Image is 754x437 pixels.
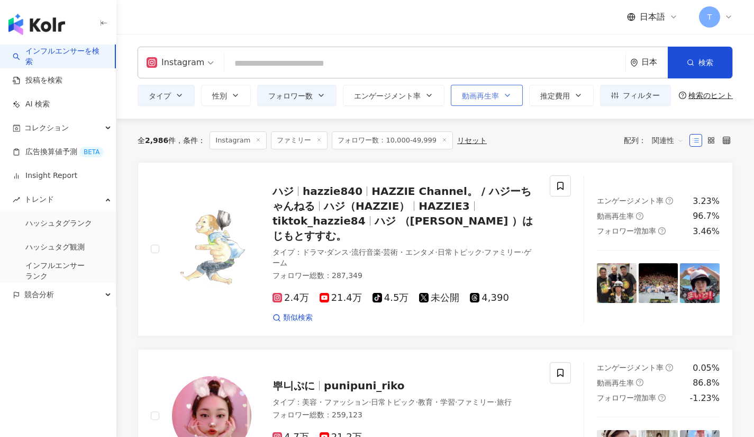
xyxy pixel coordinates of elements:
div: 3.23% [693,195,720,207]
span: 4,390 [470,292,509,304]
span: フォロワー増加率 [597,394,656,402]
span: エンゲージメント率 [597,363,664,372]
span: · [494,398,496,406]
span: フォロワー数：10,000-49,999 [332,131,453,149]
div: フォロワー総数 ： 259,123 [272,410,537,421]
button: 動画再生率 [451,85,523,106]
span: HAZZIE3 [419,200,469,212]
span: 美容・ファッション [302,398,369,406]
div: 検索のヒント [688,91,733,100]
span: ハジ （[PERSON_NAME] ）はじもとすすむ。 [272,215,533,242]
span: エンゲージメント率 [354,92,421,100]
span: T [707,11,712,23]
span: · [482,248,484,256]
span: フォロワー数 [268,92,313,100]
span: Instagram [210,131,267,149]
span: 뿌니ぷに [272,379,315,392]
span: ファミリー [271,131,328,149]
span: · [435,248,437,256]
span: · [521,248,523,256]
div: -1.23% [689,393,720,404]
span: 日常トピック [438,248,482,256]
span: 日本語 [640,11,665,23]
img: logo [8,14,65,35]
span: 21.4万 [320,292,362,304]
div: 配列： [624,132,689,149]
button: 性別 [201,85,251,106]
span: 動画再生率 [597,212,634,220]
span: 未公開 [419,292,459,304]
span: · [415,398,417,406]
a: 広告換算値予測BETA [13,147,104,157]
span: question-circle [679,92,686,99]
span: 関連性 [652,132,684,149]
div: フォロワー総数 ： 287,349 [272,271,537,281]
a: 投稿を検索 [13,75,62,86]
span: 検索 [698,58,713,67]
a: AI 検索 [13,99,50,110]
span: question-circle [658,394,666,402]
span: タイプ [149,92,171,100]
a: searchインフルエンサーを検索 [13,46,106,67]
div: 全 件 [138,136,176,145]
span: 日常トピック [371,398,415,406]
span: ファミリー [484,248,521,256]
a: 類似検索 [272,313,313,323]
div: 96.7% [693,210,720,222]
span: ファミリー [457,398,494,406]
span: question-circle [636,379,643,386]
span: 推定費用 [540,92,570,100]
span: question-circle [666,364,673,371]
a: Insight Report [13,171,77,181]
span: エンゲージメント率 [597,197,664,205]
span: 性別 [212,92,227,100]
span: 動画再生率 [597,379,634,387]
button: フィルター [600,85,671,106]
span: ハジ（HAZZIE） [324,200,410,212]
span: · [381,248,383,256]
button: フォロワー数 [257,85,337,106]
a: インフルエンサー ランク [25,261,85,281]
div: Instagram [147,54,204,71]
div: 0.05% [693,362,720,374]
div: リセット [457,136,487,145]
span: ダンス [326,248,349,256]
span: 条件 ： [176,136,205,145]
span: 4.5万 [373,292,409,304]
span: tiktok_hazzie84 [272,215,366,227]
span: HAZZIE Channel。 / ハジーちゃんねる [272,185,531,212]
img: post-image [639,263,678,303]
span: rise [13,196,20,203]
span: コレクション [24,116,69,140]
span: 動画再生率 [462,92,499,100]
button: エンゲージメント率 [343,85,444,106]
span: ドラマ [302,248,324,256]
span: 2.4万 [272,292,309,304]
span: ゲーム [272,248,531,267]
div: 日本 [641,58,668,67]
span: hazzie840 [303,185,362,198]
button: タイプ [138,85,195,106]
span: 2,986 [145,136,168,145]
a: ハッシュタグ観測 [25,242,85,253]
img: post-image [680,263,720,303]
span: question-circle [636,212,643,220]
span: · [349,248,351,256]
button: 推定費用 [529,85,594,106]
div: 3.46% [693,226,720,237]
div: タイプ ： [272,397,537,408]
span: · [455,398,457,406]
a: KOL Avatarハジhazzie840HAZZIE Channel。 / ハジーちゃんねるハジ（HAZZIE）HAZZIE3tiktok_hazzie84ハジ （[PERSON_NAME]... [138,162,733,336]
span: punipuni_riko [324,379,405,392]
span: 競合分析 [24,283,54,307]
span: 類似検索 [283,313,313,323]
div: 86.8% [693,377,720,389]
span: トレンド [24,188,54,211]
span: ハジ [272,185,294,198]
button: 検索 [668,47,732,78]
div: タイプ ： [272,247,537,268]
img: post-image [597,263,637,303]
span: question-circle [658,227,666,235]
span: · [369,398,371,406]
span: 芸術・エンタメ [383,248,435,256]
